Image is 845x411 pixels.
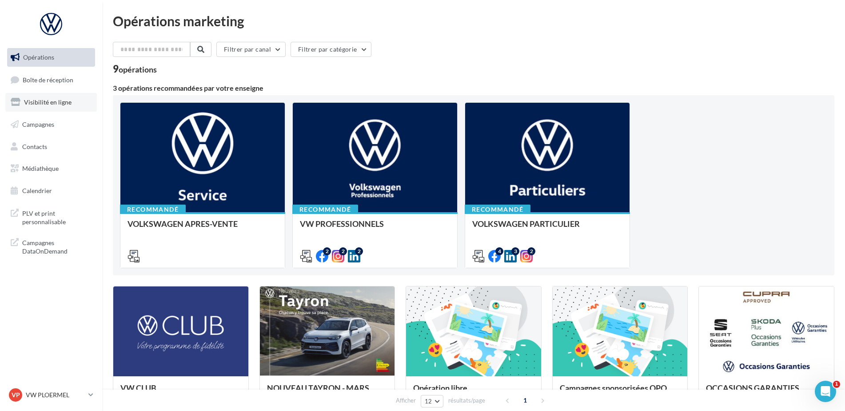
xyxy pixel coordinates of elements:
span: VOLKSWAGEN PARTICULIER [472,219,580,229]
div: Opérations marketing [113,14,834,28]
span: VOLKSWAGEN APRES-VENTE [128,219,238,229]
div: 3 opérations recommandées par votre enseigne [113,85,834,92]
span: OCCASIONS GARANTIES [706,383,799,393]
span: 1 [518,393,532,407]
span: VP [12,391,20,399]
span: Opérations [23,53,54,61]
span: 1 [833,381,840,388]
div: 9 [113,64,157,74]
span: 12 [425,398,432,405]
a: Visibilité en ligne [5,93,97,112]
span: résultats/page [448,396,485,405]
a: Médiathèque [5,159,97,178]
div: Recommandé [292,205,358,214]
span: Campagnes [22,121,54,128]
div: Recommandé [120,205,186,214]
a: Contacts [5,137,97,156]
a: Campagnes DataOnDemand [5,233,97,259]
span: Afficher [396,396,416,405]
div: 2 [355,247,363,255]
div: 2 [323,247,331,255]
a: VP VW PLOERMEL [7,387,95,403]
span: Médiathèque [22,165,59,172]
div: 3 [511,247,519,255]
span: Calendrier [22,187,52,194]
div: opérations [119,65,157,73]
span: Campagnes sponsorisées OPO [560,383,667,393]
span: VW PROFESSIONNELS [300,219,384,229]
div: Recommandé [465,205,530,214]
span: PLV et print personnalisable [22,207,92,226]
iframe: Intercom live chat [815,381,836,402]
div: 4 [495,247,503,255]
a: Boîte de réception [5,70,97,89]
button: Filtrer par catégorie [291,42,371,57]
p: VW PLOERMEL [26,391,85,399]
button: 12 [421,395,443,407]
span: Contacts [22,142,47,150]
a: PLV et print personnalisable [5,204,97,230]
span: Campagnes DataOnDemand [22,237,92,256]
span: VW CLUB [120,383,156,393]
a: Opérations [5,48,97,67]
div: 2 [339,247,347,255]
span: Opération libre [413,383,467,393]
span: Visibilité en ligne [24,98,72,106]
a: Campagnes [5,115,97,134]
button: Filtrer par canal [216,42,286,57]
a: Calendrier [5,181,97,200]
span: Boîte de réception [23,76,73,83]
div: 2 [527,247,535,255]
